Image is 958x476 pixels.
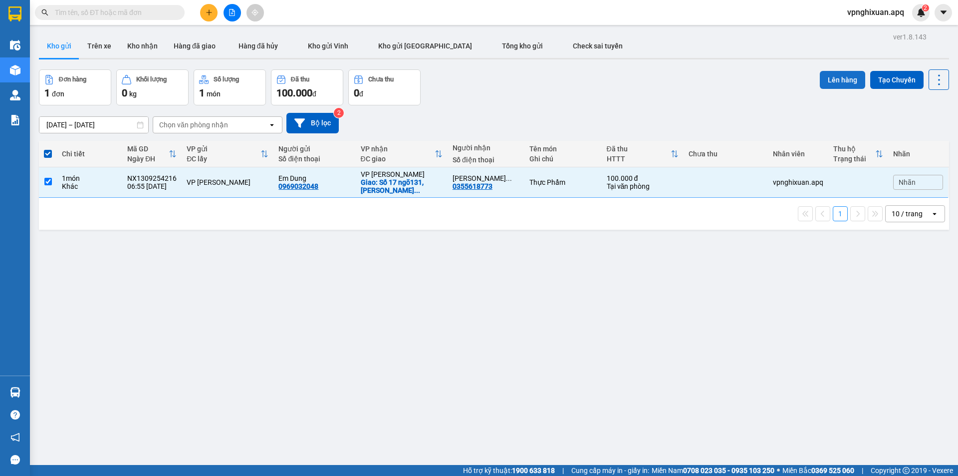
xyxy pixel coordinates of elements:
div: Tên món [529,145,596,153]
div: Đơn hàng [59,76,86,83]
div: Em Dung [278,174,350,182]
span: đơn [52,90,64,98]
div: Phương Anh 0374722594 [453,174,520,182]
div: Thực Phẩm [529,178,596,186]
span: | [862,465,863,476]
span: Kho gửi [GEOGRAPHIC_DATA] [378,42,472,50]
div: Thu hộ [833,145,875,153]
button: Số lượng1món [194,69,266,105]
button: Trên xe [79,34,119,58]
span: caret-down [939,8,948,17]
div: 1 món [62,174,117,182]
button: Tạo Chuyến [870,71,924,89]
div: VP [PERSON_NAME] [361,170,443,178]
span: | [562,465,564,476]
img: warehouse-icon [10,387,20,398]
th: Toggle SortBy [602,141,684,167]
span: Check sai tuyến [573,42,623,50]
sup: 2 [922,4,929,11]
span: copyright [903,467,910,474]
span: Kho gửi Vinh [308,42,348,50]
span: đ [359,90,363,98]
div: NX1309254216 [127,174,177,182]
button: file-add [224,4,241,21]
span: ... [414,186,420,194]
div: Giao: Số 17 ngõ131,Nguyễn thị Định ,Quân Thanh Xuân Hà Nội [361,178,443,194]
button: Kho nhận [119,34,166,58]
div: Chưa thu [368,76,394,83]
th: Toggle SortBy [356,141,448,167]
div: HTTT [607,155,671,163]
div: ĐC lấy [187,155,260,163]
div: VP gửi [187,145,260,153]
button: Chưa thu0đ [348,69,421,105]
button: Kho gửi [39,34,79,58]
svg: open [268,121,276,129]
button: Hàng đã giao [166,34,224,58]
img: solution-icon [10,115,20,125]
button: 1 [833,206,848,221]
span: món [207,90,221,98]
span: Hàng đã hủy [239,42,278,50]
div: Số lượng [214,76,239,83]
div: Số điện thoại [278,155,350,163]
img: logo-vxr [8,6,21,21]
div: 100.000 đ [607,174,679,182]
span: Tổng kho gửi [502,42,543,50]
div: 0355618773 [453,182,492,190]
span: vpnghixuan.apq [839,6,912,18]
button: Lên hàng [820,71,865,89]
button: Đơn hàng1đơn [39,69,111,105]
span: kg [129,90,137,98]
span: plus [206,9,213,16]
strong: 1900 633 818 [512,467,555,475]
span: search [41,9,48,16]
span: question-circle [10,410,20,420]
button: caret-down [935,4,952,21]
div: vpnghixuan.apq [773,178,823,186]
span: 0 [354,87,359,99]
span: Nhãn [899,178,916,186]
strong: 0708 023 035 - 0935 103 250 [683,467,774,475]
button: Đã thu100.000đ [271,69,343,105]
div: Người gửi [278,145,350,153]
div: Tại văn phòng [607,182,679,190]
img: icon-new-feature [917,8,926,17]
div: ĐC giao [361,155,435,163]
div: VP [PERSON_NAME] [187,178,268,186]
div: VP nhận [361,145,435,153]
span: 0 [122,87,127,99]
button: aim [246,4,264,21]
img: warehouse-icon [10,40,20,50]
div: Đã thu [291,76,309,83]
div: Ngày ĐH [127,155,169,163]
span: ⚪️ [777,469,780,473]
div: Chưa thu [689,150,763,158]
span: message [10,455,20,465]
span: Miền Bắc [782,465,854,476]
div: Mã GD [127,145,169,153]
span: Hỗ trợ kỹ thuật: [463,465,555,476]
div: Chi tiết [62,150,117,158]
div: Khác [62,182,117,190]
div: Số điện thoại [453,156,520,164]
span: 2 [924,4,927,11]
span: Miền Nam [652,465,774,476]
img: warehouse-icon [10,90,20,100]
button: Khối lượng0kg [116,69,189,105]
span: đ [312,90,316,98]
span: notification [10,433,20,442]
div: Trạng thái [833,155,875,163]
span: 1 [44,87,50,99]
button: Bộ lọc [286,113,339,133]
sup: 2 [334,108,344,118]
span: aim [251,9,258,16]
div: Khối lượng [136,76,167,83]
div: Người nhận [453,144,520,152]
div: Chọn văn phòng nhận [159,120,228,130]
span: file-add [229,9,236,16]
svg: open [931,210,939,218]
span: 1 [199,87,205,99]
div: Ghi chú [529,155,596,163]
div: 06:55 [DATE] [127,182,177,190]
